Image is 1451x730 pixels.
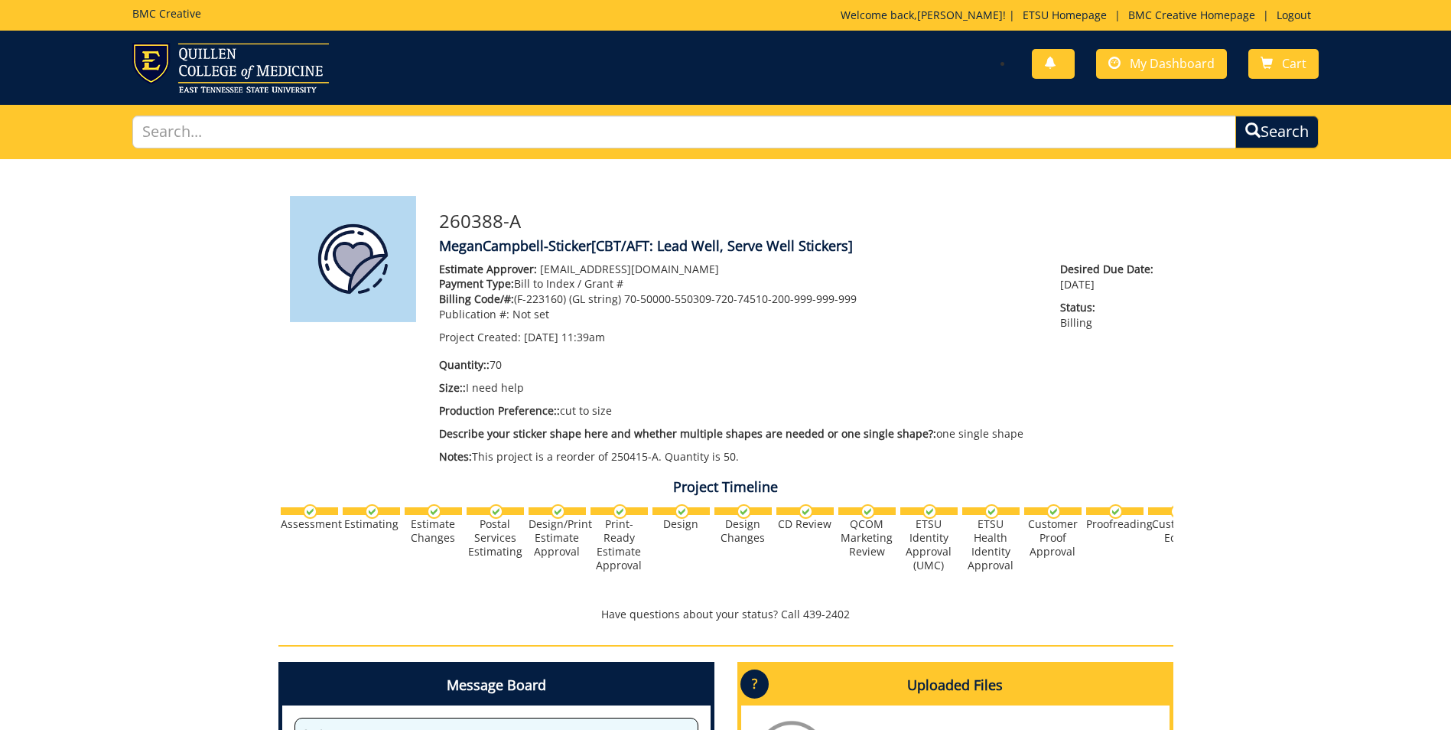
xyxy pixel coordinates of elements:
p: 70 [439,357,1038,373]
div: Proofreading [1086,517,1144,531]
img: checkmark [365,504,379,519]
span: Payment Type: [439,276,514,291]
div: Estimate Changes [405,517,462,545]
span: Cart [1282,55,1306,72]
h4: Message Board [282,666,711,706]
img: ETSU logo [132,43,329,93]
div: Estimating [343,517,400,531]
a: [PERSON_NAME] [917,8,1003,22]
a: Cart [1248,49,1319,79]
img: checkmark [922,504,937,519]
img: checkmark [427,504,441,519]
div: Design/Print Estimate Approval [529,517,586,559]
p: Welcome back, ! | | | [841,8,1319,23]
span: Project Created: [439,330,521,344]
img: checkmark [984,504,999,519]
h5: BMC Creative [132,8,201,19]
span: My Dashboard [1130,55,1215,72]
p: This project is a reorder of 250415-A. Quantity is 50. [439,449,1038,464]
p: one single shape [439,426,1038,442]
img: checkmark [1170,504,1185,519]
p: (F-223160) (GL string) 70-50000-550309-720-74510-200-999-999-999 [439,292,1038,307]
div: ETSU Identity Approval (UMC) [900,517,958,572]
span: Billing Code/#: [439,292,514,306]
a: Logout [1269,8,1319,22]
p: I need help [439,380,1038,396]
span: [DATE] 11:39am [524,330,605,344]
p: [DATE] [1060,262,1161,292]
div: Customer Proof Approval [1024,517,1082,559]
span: [CBT/AFT: Lead Well, Serve Well Stickers] [591,236,853,255]
img: checkmark [861,504,875,519]
img: checkmark [303,504,317,519]
a: ETSU Homepage [1015,8,1114,22]
h4: Project Timeline [278,480,1173,495]
span: Size:: [439,380,466,395]
a: My Dashboard [1096,49,1227,79]
img: checkmark [1046,504,1061,519]
span: Quantity:: [439,357,490,372]
img: checkmark [675,504,689,519]
div: Design Changes [714,517,772,545]
span: Estimate Approver: [439,262,537,276]
img: checkmark [799,504,813,519]
input: Search... [132,116,1236,148]
p: ? [740,670,769,699]
p: [EMAIL_ADDRESS][DOMAIN_NAME] [439,262,1038,277]
img: checkmark [613,504,627,519]
div: CD Review [776,517,834,531]
span: Status: [1060,300,1161,315]
img: checkmark [1108,504,1123,519]
h3: 260388-A [439,211,1162,231]
span: Describe your sticker shape here and whether multiple shapes are needed or one single shape?: [439,426,936,441]
p: Have questions about your status? Call 439-2402 [278,607,1173,622]
div: Assessment [281,517,338,531]
div: QCOM Marketing Review [838,517,896,559]
img: checkmark [737,504,751,519]
div: Design [652,517,710,531]
p: cut to size [439,403,1038,419]
p: Billing [1060,300,1161,331]
span: Desired Due Date: [1060,262,1161,277]
div: ETSU Health Identity Approval [962,517,1020,572]
img: checkmark [551,504,565,519]
h4: MeganCampbell-Sticker [439,239,1162,254]
span: Publication #: [439,307,509,321]
img: Product featured image [290,196,416,322]
span: Production Preference:: [439,403,560,418]
div: Print-Ready Estimate Approval [590,517,648,572]
img: checkmark [489,504,503,519]
a: BMC Creative Homepage [1121,8,1263,22]
span: Not set [512,307,549,321]
button: Search [1235,116,1319,148]
span: Notes: [439,449,472,464]
h4: Uploaded Files [741,666,1170,706]
div: Customer Edits [1148,517,1205,545]
p: Bill to Index / Grant # [439,276,1038,292]
div: Postal Services Estimating [467,517,524,559]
